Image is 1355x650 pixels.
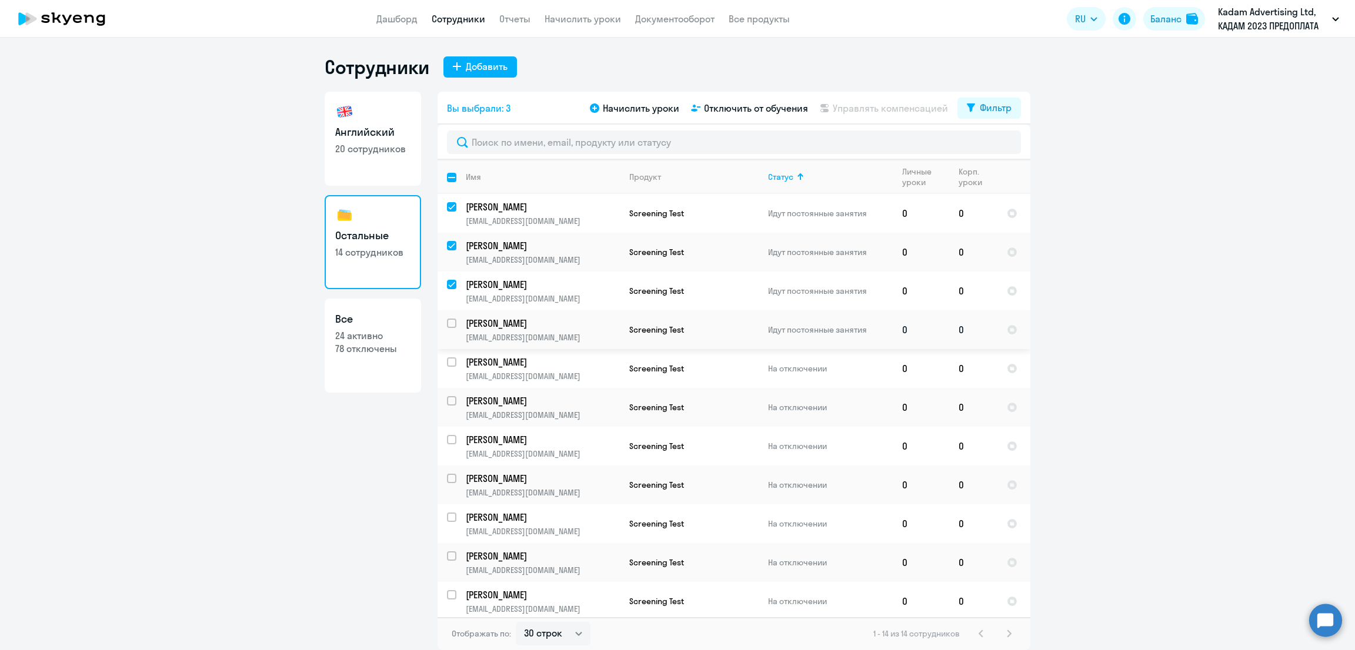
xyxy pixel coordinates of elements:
[893,233,949,272] td: 0
[768,596,892,607] p: На отключении
[335,329,410,342] p: 24 активно
[466,550,619,562] p: [PERSON_NAME]
[335,142,410,155] p: 20 сотрудников
[629,324,684,335] span: Screening Test
[629,402,684,413] span: Screening Test
[902,166,949,187] div: Личные уроки
[893,543,949,582] td: 0
[1067,7,1106,31] button: RU
[466,278,619,304] a: [PERSON_NAME][EMAIL_ADDRESS][DOMAIN_NAME]
[466,293,619,304] p: [EMAIL_ADDRESS][DOMAIN_NAME]
[1143,7,1205,31] button: Балансbalance
[466,565,619,575] p: [EMAIL_ADDRESS][DOMAIN_NAME]
[949,465,997,504] td: 0
[466,317,619,330] p: [PERSON_NAME]
[980,100,1012,115] div: Фильтр
[466,472,619,485] p: [PERSON_NAME]
[1218,5,1327,33] p: Kadam Advertising Ltd, КАДАМ 2023 ПРЕДОПЛАТА
[466,604,619,614] p: [EMAIL_ADDRESS][DOMAIN_NAME]
[629,596,684,607] span: Screening Test
[466,433,619,459] a: [PERSON_NAME][EMAIL_ADDRESS][DOMAIN_NAME]
[949,388,997,427] td: 0
[949,543,997,582] td: 0
[1150,12,1182,26] div: Баланс
[466,394,619,407] p: [PERSON_NAME]
[959,166,997,187] div: Корп. уроки
[768,172,793,182] div: Статус
[949,504,997,543] td: 0
[443,56,517,78] button: Добавить
[325,55,429,79] h1: Сотрудники
[545,13,621,25] a: Начислить уроки
[466,410,619,420] p: [EMAIL_ADDRESS][DOMAIN_NAME]
[629,557,684,568] span: Screening Test
[466,433,619,446] p: [PERSON_NAME]
[949,272,997,310] td: 0
[768,208,892,219] p: Идут постоянные занятия
[466,511,619,524] p: [PERSON_NAME]
[893,349,949,388] td: 0
[466,588,619,601] p: [PERSON_NAME]
[893,465,949,504] td: 0
[376,13,418,25] a: Дашборд
[466,448,619,459] p: [EMAIL_ADDRESS][DOMAIN_NAME]
[1212,5,1345,33] button: Kadam Advertising Ltd, КАДАМ 2023 ПРЕДОПЛАТА
[452,628,511,639] span: Отображать по:
[949,349,997,388] td: 0
[335,246,410,259] p: 14 сотрудников
[335,206,354,225] img: others
[893,427,949,465] td: 0
[949,582,997,621] td: 0
[466,472,619,498] a: [PERSON_NAME][EMAIL_ADDRESS][DOMAIN_NAME]
[629,441,684,451] span: Screening Test
[466,59,508,73] div: Добавить
[768,557,892,568] p: На отключении
[466,526,619,537] p: [EMAIL_ADDRESS][DOMAIN_NAME]
[466,394,619,420] a: [PERSON_NAME][EMAIL_ADDRESS][DOMAIN_NAME]
[629,208,684,219] span: Screening Test
[325,92,421,186] a: Английский20 сотрудников
[466,254,619,265] p: [EMAIL_ADDRESS][DOMAIN_NAME]
[603,101,679,115] span: Начислить уроки
[893,194,949,233] td: 0
[949,233,997,272] td: 0
[704,101,808,115] span: Отключить от обучения
[959,166,986,187] div: Корп. уроки
[629,247,684,257] span: Screening Test
[768,363,892,374] p: На отключении
[902,166,938,187] div: Личные уроки
[629,480,684,490] span: Screening Test
[466,487,619,498] p: [EMAIL_ADDRESS][DOMAIN_NAME]
[466,239,619,252] p: [PERSON_NAME]
[768,286,892,296] p: Идут постоянные занятия
[893,504,949,543] td: 0
[466,371,619,381] p: [EMAIL_ADDRESS][DOMAIN_NAME]
[447,101,510,115] span: Вы выбрали: 3
[466,356,619,368] p: [PERSON_NAME]
[466,511,619,537] a: [PERSON_NAME][EMAIL_ADDRESS][DOMAIN_NAME]
[768,324,892,335] p: Идут постоянные занятия
[466,317,619,343] a: [PERSON_NAME][EMAIL_ADDRESS][DOMAIN_NAME]
[629,286,684,296] span: Screening Test
[629,518,684,529] span: Screening Test
[893,582,949,621] td: 0
[325,195,421,289] a: Остальные14 сотрудников
[629,172,661,182] div: Продукт
[466,332,619,343] p: [EMAIL_ADDRESS][DOMAIN_NAME]
[768,172,892,182] div: Статус
[466,588,619,614] a: [PERSON_NAME][EMAIL_ADDRESS][DOMAIN_NAME]
[1186,13,1198,25] img: balance
[335,342,410,355] p: 78 отключены
[432,13,485,25] a: Сотрудники
[768,518,892,529] p: На отключении
[335,125,410,140] h3: Английский
[949,194,997,233] td: 0
[729,13,790,25] a: Все продукты
[325,299,421,393] a: Все24 активно78 отключены
[893,388,949,427] td: 0
[768,402,892,413] p: На отключении
[893,272,949,310] td: 0
[873,628,960,639] span: 1 - 14 из 14 сотрудников
[447,130,1021,154] input: Поиск по имени, email, продукту или статусу
[466,356,619,381] a: [PERSON_NAME][EMAIL_ADDRESS][DOMAIN_NAME]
